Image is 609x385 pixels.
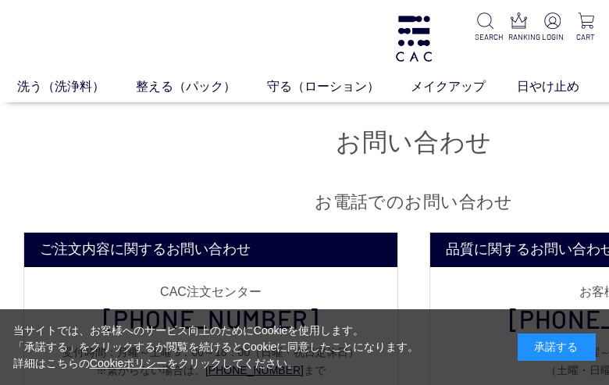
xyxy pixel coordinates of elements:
[394,16,434,62] img: logo
[575,12,597,43] a: CART
[508,31,529,43] p: RANKING
[90,357,168,369] a: Cookieポリシー
[267,77,411,96] a: 守る（ローション）
[17,77,136,96] a: 洗う（洗浄料）
[518,333,596,361] div: 承諾する
[508,12,529,43] a: RANKING
[475,12,496,43] a: SEARCH
[40,286,382,298] div: CAC注文センター
[542,31,563,43] p: LOGIN
[411,77,517,96] a: メイクアップ
[136,77,267,96] a: 整える（パック）
[475,31,496,43] p: SEARCH
[575,31,597,43] p: CART
[13,323,419,372] div: 当サイトでは、お客様へのサービス向上のためにCookieを使用します。 「承諾する」をクリックするか閲覧を続けるとCookieに同意したことになります。 詳細はこちらの をクリックしてください。
[542,12,563,43] a: LOGIN
[24,233,397,267] dt: ご注文内容に関するお問い合わせ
